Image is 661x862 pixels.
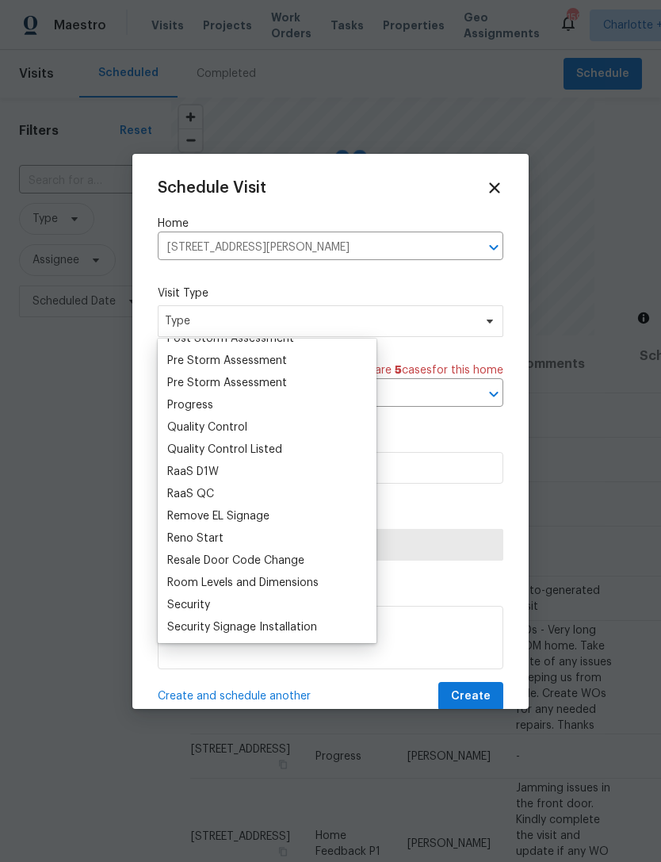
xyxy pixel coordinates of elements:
div: Setup [167,642,199,657]
div: RaaS QC [167,486,214,502]
span: Schedule Visit [158,180,266,196]
span: Create and schedule another [158,688,311,704]
div: Pre Storm Assessment [167,375,287,391]
label: Home [158,216,503,232]
div: Quality Control [167,420,247,435]
div: Post Storm Assessment [167,331,294,347]
span: 5 [395,365,402,376]
div: Security Signage Installation [167,619,317,635]
button: Open [483,383,505,405]
div: Pre Storm Assessment [167,353,287,369]
span: Create [451,687,491,707]
button: Open [483,236,505,259]
div: Room Levels and Dimensions [167,575,319,591]
div: Reno Start [167,531,224,546]
div: Remove EL Signage [167,508,269,524]
div: Progress [167,397,213,413]
div: Quality Control Listed [167,442,282,458]
input: Enter in an address [158,236,459,260]
span: Type [165,313,473,329]
button: Create [438,682,503,711]
div: Resale Door Code Change [167,553,304,569]
div: RaaS D1W [167,464,219,480]
span: Close [486,179,503,197]
span: There are case s for this home [345,362,503,378]
div: Security [167,597,210,613]
label: Visit Type [158,285,503,301]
